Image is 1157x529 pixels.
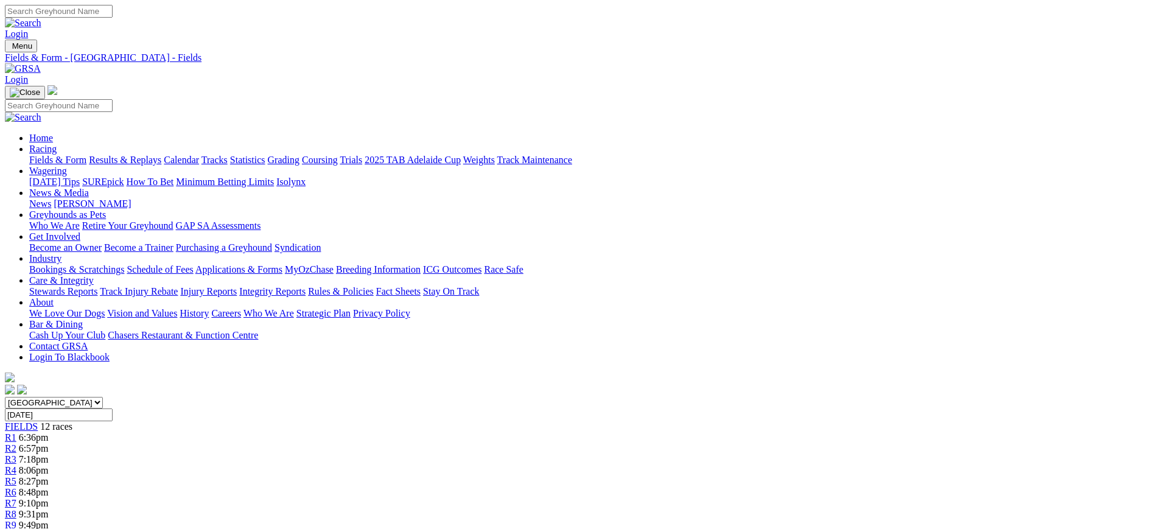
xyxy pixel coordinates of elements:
div: Get Involved [29,242,1152,253]
a: R6 [5,487,16,497]
a: Results & Replays [89,155,161,165]
a: Syndication [274,242,321,253]
img: Close [10,88,40,97]
a: Get Involved [29,231,80,242]
a: History [180,308,209,318]
span: 6:57pm [19,443,49,454]
span: 8:27pm [19,476,49,486]
div: News & Media [29,198,1152,209]
img: GRSA [5,63,41,74]
a: R4 [5,465,16,475]
a: Rules & Policies [308,286,374,296]
a: Fact Sheets [376,286,421,296]
a: Who We Are [29,220,80,231]
input: Select date [5,408,113,421]
a: Trials [340,155,362,165]
a: Race Safe [484,264,523,275]
a: Cash Up Your Club [29,330,105,340]
span: 6:36pm [19,432,49,443]
a: Track Maintenance [497,155,572,165]
a: FIELDS [5,421,38,432]
div: Industry [29,264,1152,275]
a: [PERSON_NAME] [54,198,131,209]
a: Tracks [201,155,228,165]
div: Bar & Dining [29,330,1152,341]
a: 2025 TAB Adelaide Cup [365,155,461,165]
a: Track Injury Rebate [100,286,178,296]
a: MyOzChase [285,264,334,275]
a: SUREpick [82,177,124,187]
img: Search [5,18,41,29]
img: Search [5,112,41,123]
a: Become an Owner [29,242,102,253]
a: Fields & Form [29,155,86,165]
div: Racing [29,155,1152,166]
a: R2 [5,443,16,454]
a: Home [29,133,53,143]
a: R7 [5,498,16,508]
button: Toggle navigation [5,86,45,99]
span: 12 races [40,421,72,432]
span: R8 [5,509,16,519]
img: logo-grsa-white.png [5,373,15,382]
a: GAP SA Assessments [176,220,261,231]
a: Isolynx [276,177,306,187]
a: Wagering [29,166,67,176]
span: 9:31pm [19,509,49,519]
a: Fields & Form - [GEOGRAPHIC_DATA] - Fields [5,52,1152,63]
a: R5 [5,476,16,486]
a: Privacy Policy [353,308,410,318]
div: Greyhounds as Pets [29,220,1152,231]
a: Retire Your Greyhound [82,220,173,231]
div: Wagering [29,177,1152,187]
a: How To Bet [127,177,174,187]
a: [DATE] Tips [29,177,80,187]
img: facebook.svg [5,385,15,394]
a: ICG Outcomes [423,264,481,275]
a: Stewards Reports [29,286,97,296]
a: R1 [5,432,16,443]
div: About [29,308,1152,319]
input: Search [5,5,113,18]
a: Strategic Plan [296,308,351,318]
a: Login To Blackbook [29,352,110,362]
a: We Love Our Dogs [29,308,105,318]
a: Injury Reports [180,286,237,296]
span: 7:18pm [19,454,49,464]
span: R3 [5,454,16,464]
a: Vision and Values [107,308,177,318]
a: Calendar [164,155,199,165]
a: Careers [211,308,241,318]
a: Stay On Track [423,286,479,296]
a: News & Media [29,187,89,198]
a: Purchasing a Greyhound [176,242,272,253]
span: 9:10pm [19,498,49,508]
a: Bar & Dining [29,319,83,329]
a: Greyhounds as Pets [29,209,106,220]
a: Weights [463,155,495,165]
a: Racing [29,144,57,154]
div: Care & Integrity [29,286,1152,297]
a: Statistics [230,155,265,165]
a: Schedule of Fees [127,264,193,275]
a: Become a Trainer [104,242,173,253]
a: Applications & Forms [195,264,282,275]
span: Menu [12,41,32,51]
a: Login [5,29,28,39]
a: News [29,198,51,209]
a: Integrity Reports [239,286,306,296]
a: Coursing [302,155,338,165]
a: About [29,297,54,307]
span: 8:06pm [19,465,49,475]
button: Toggle navigation [5,40,37,52]
input: Search [5,99,113,112]
a: Industry [29,253,61,264]
img: twitter.svg [17,385,27,394]
span: 8:48pm [19,487,49,497]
